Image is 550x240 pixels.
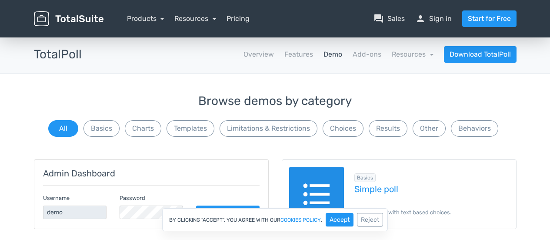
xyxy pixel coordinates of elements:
a: question_answerSales [373,14,405,24]
a: cookies policy [280,217,321,223]
a: personSign in [415,14,452,24]
img: text-poll.png.webp [289,167,344,222]
button: Results [369,120,407,137]
span: Browse all in Basics [354,173,376,182]
button: Other [413,120,446,137]
button: Basics [83,120,120,137]
div: By clicking "Accept", you agree with our . [162,208,388,231]
button: Reject [357,213,383,226]
button: Templates [167,120,214,137]
a: Sign in [196,206,260,219]
img: TotalSuite for WordPress [34,11,103,27]
a: Products [127,14,164,23]
a: Start for Free [462,10,517,27]
a: Add-ons [353,49,381,60]
p: A simple poll with text based choices. [354,201,509,216]
h3: TotalPoll [34,48,82,61]
button: Charts [125,120,161,137]
a: Resources [392,50,433,58]
h5: Admin Dashboard [43,169,260,178]
button: All [48,120,78,137]
span: question_answer [373,14,384,24]
a: Features [284,49,313,60]
a: Pricing [227,14,250,24]
h3: Browse demos by category [34,95,517,108]
button: Behaviors [451,120,498,137]
button: Accept [326,213,353,226]
a: Download TotalPoll [444,46,517,63]
button: Limitations & Restrictions [220,120,317,137]
a: Overview [243,49,274,60]
label: Password [120,194,145,202]
label: Username [43,194,70,202]
a: Simple poll [354,184,509,194]
button: Choices [323,120,363,137]
span: person [415,14,426,24]
a: Resources [174,14,216,23]
a: Demo [323,49,342,60]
